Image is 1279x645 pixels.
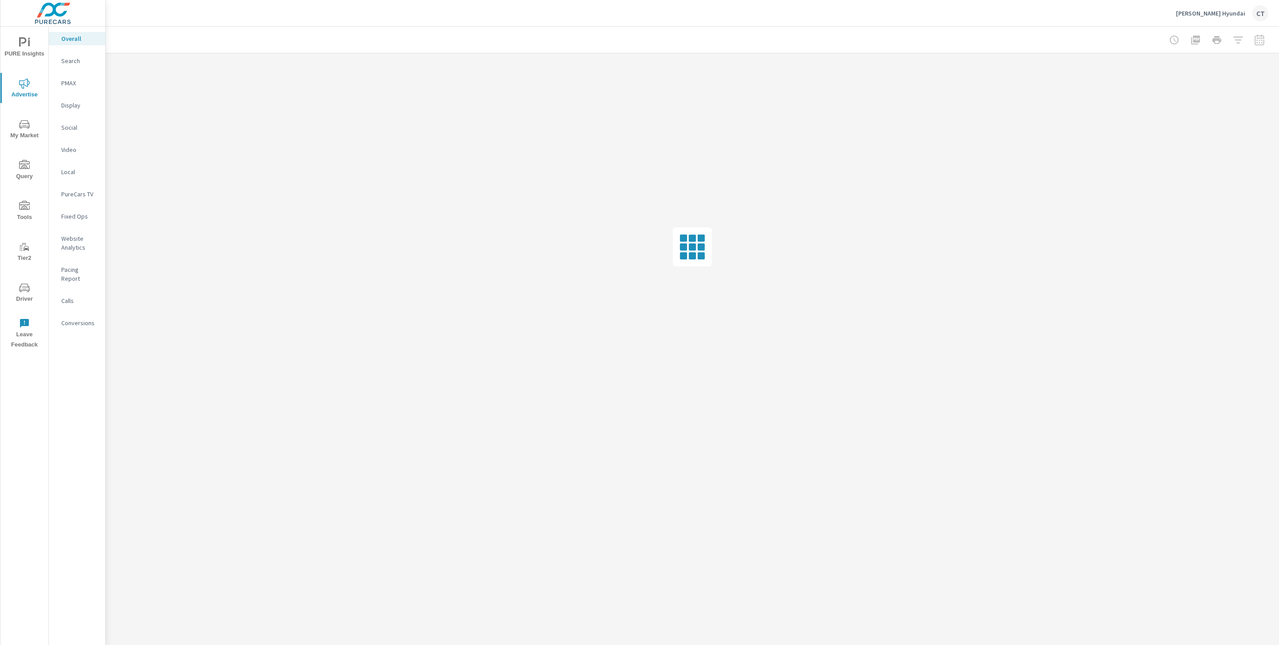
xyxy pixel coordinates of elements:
[61,79,98,88] p: PMAX
[3,318,46,350] span: Leave Feedback
[3,119,46,141] span: My Market
[61,34,98,43] p: Overall
[61,234,98,252] p: Website Analytics
[1252,5,1268,21] div: CT
[61,296,98,305] p: Calls
[49,316,105,330] div: Conversions
[3,283,46,304] span: Driver
[61,101,98,110] p: Display
[3,37,46,59] span: PURE Insights
[49,232,105,254] div: Website Analytics
[49,165,105,179] div: Local
[61,56,98,65] p: Search
[61,145,98,154] p: Video
[61,212,98,221] p: Fixed Ops
[0,27,48,354] div: nav menu
[49,143,105,156] div: Video
[61,265,98,283] p: Pacing Report
[3,201,46,223] span: Tools
[49,263,105,285] div: Pacing Report
[61,167,98,176] p: Local
[3,242,46,263] span: Tier2
[49,294,105,307] div: Calls
[49,210,105,223] div: Fixed Ops
[1176,9,1245,17] p: [PERSON_NAME] Hyundai
[49,54,105,68] div: Search
[49,187,105,201] div: PureCars TV
[49,76,105,90] div: PMAX
[49,99,105,112] div: Display
[61,319,98,327] p: Conversions
[61,190,98,199] p: PureCars TV
[3,78,46,100] span: Advertise
[61,123,98,132] p: Social
[3,160,46,182] span: Query
[49,121,105,134] div: Social
[49,32,105,45] div: Overall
